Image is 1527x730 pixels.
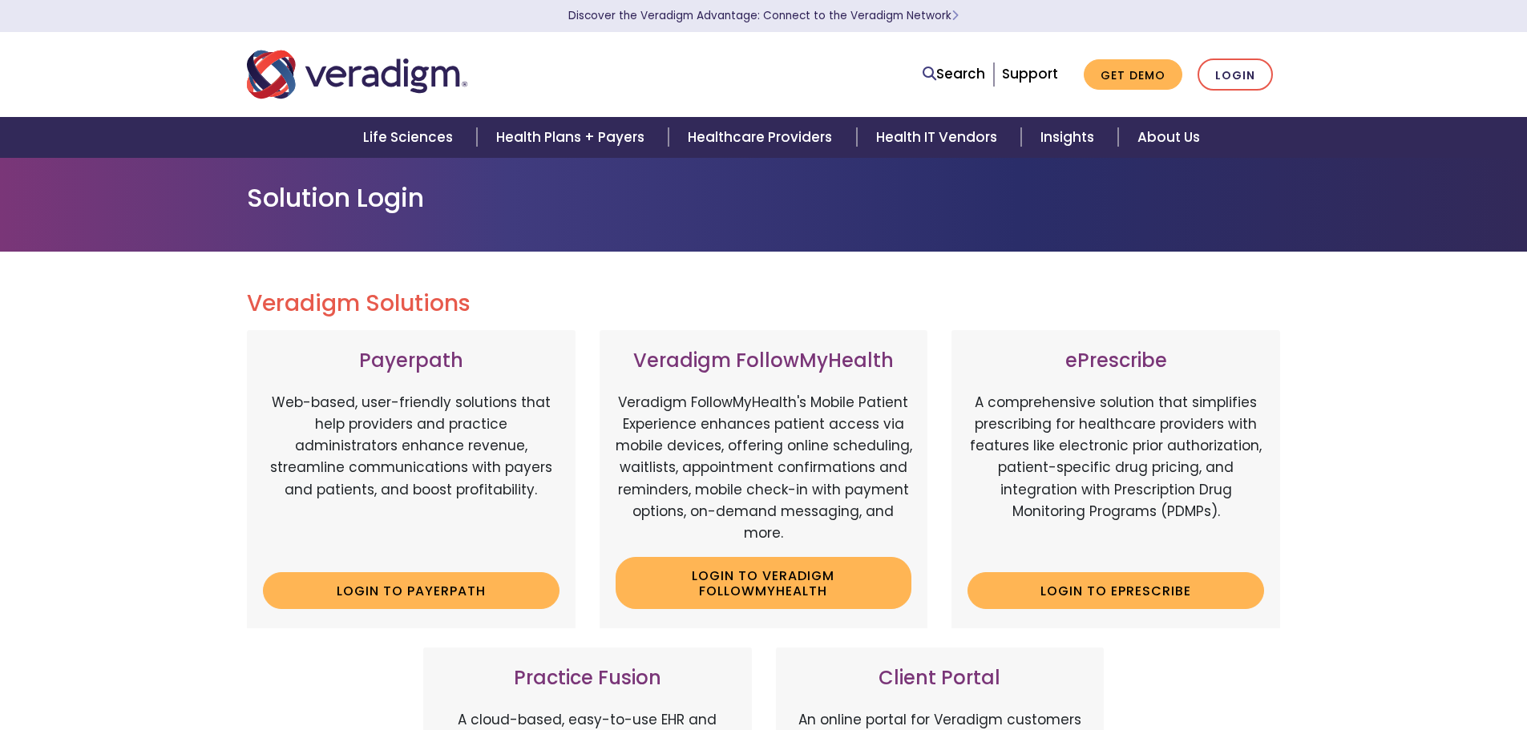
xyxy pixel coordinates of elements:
[568,8,959,23] a: Discover the Veradigm Advantage: Connect to the Veradigm NetworkLearn More
[247,48,467,101] img: Veradigm logo
[344,117,477,158] a: Life Sciences
[951,8,959,23] span: Learn More
[968,392,1264,560] p: A comprehensive solution that simplifies prescribing for healthcare providers with features like ...
[1084,59,1182,91] a: Get Demo
[968,349,1264,373] h3: ePrescribe
[923,63,985,85] a: Search
[1002,64,1058,83] a: Support
[792,667,1089,690] h3: Client Portal
[616,349,912,373] h3: Veradigm FollowMyHealth
[263,572,559,609] a: Login to Payerpath
[1198,58,1273,91] a: Login
[439,667,736,690] h3: Practice Fusion
[247,290,1281,317] h2: Veradigm Solutions
[247,183,1281,213] h1: Solution Login
[857,117,1021,158] a: Health IT Vendors
[616,557,912,609] a: Login to Veradigm FollowMyHealth
[477,117,669,158] a: Health Plans + Payers
[669,117,856,158] a: Healthcare Providers
[1118,117,1219,158] a: About Us
[263,349,559,373] h3: Payerpath
[263,392,559,560] p: Web-based, user-friendly solutions that help providers and practice administrators enhance revenu...
[616,392,912,544] p: Veradigm FollowMyHealth's Mobile Patient Experience enhances patient access via mobile devices, o...
[1021,117,1118,158] a: Insights
[968,572,1264,609] a: Login to ePrescribe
